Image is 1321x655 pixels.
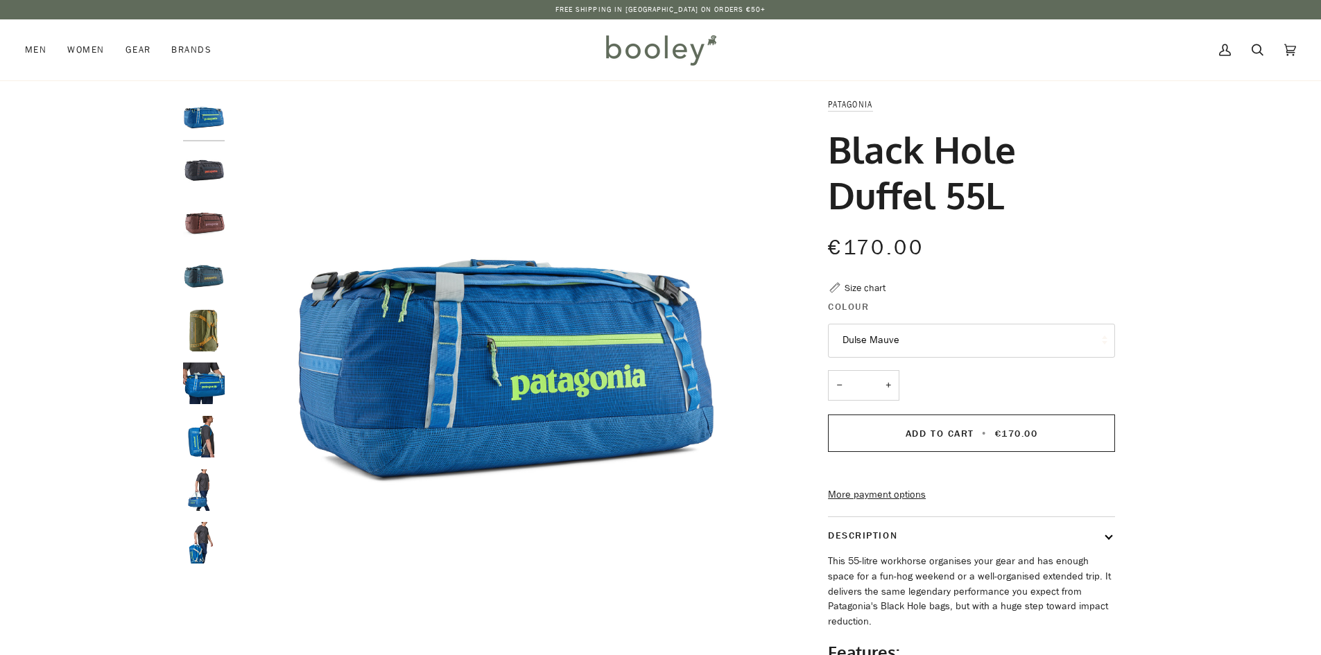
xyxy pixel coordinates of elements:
span: Women [67,43,104,57]
img: Black Hole Duffel 55L [183,256,225,298]
h1: Black Hole Duffel 55L [828,126,1105,218]
a: Men [25,19,57,80]
button: + [877,370,899,401]
p: This 55-litre workhorse organises your gear and has enough space for a fun-hog weekend or a well-... [828,554,1115,629]
span: €170.00 [828,234,924,262]
span: Add to Cart [906,427,974,440]
a: Brands [161,19,222,80]
span: • [978,427,991,440]
img: Patagonia Black Hole Duffel 55L Smolder Blue - Booley Galway [183,150,225,192]
a: Patagonia [828,98,872,110]
a: Gear [115,19,162,80]
img: Patagonia Black Hole Duffel 55L Vessel Blue - Booley Galway [183,363,225,404]
a: More payment options [828,487,1115,503]
span: Men [25,43,46,57]
img: Patagonia Black Hole Duffel 55L Vessel Blue - Booley Galway [183,469,225,511]
img: Patagonia Black Hole Duffel 55L Dulse Mauve - Booley Galway [183,203,225,245]
img: Patagonia Black Hole Duffel 55L Vessel Blue - Booley Galway [183,522,225,564]
button: − [828,370,850,401]
p: Free Shipping in [GEOGRAPHIC_DATA] on Orders €50+ [555,4,766,15]
button: Add to Cart • €170.00 [828,414,1115,452]
span: Colour [828,299,869,314]
span: €170.00 [995,427,1038,440]
div: Size chart [845,281,886,295]
img: Booley [600,30,721,70]
button: Dulse Mauve [828,324,1115,358]
span: Gear [126,43,151,57]
a: Women [57,19,114,80]
span: Brands [171,43,211,57]
input: Quantity [828,370,899,401]
img: Patagonia Black Hole Duffel 55L Vessel Blue - Booley Galway [183,416,225,457]
img: Patagonia Black Hole Duffel 55L Vessel Blue - Booley Galway [232,97,780,645]
button: Description [828,517,1115,554]
img: Patagonia Black Hole Duffel 55L Vessel Blue - Booley Galway [183,97,225,139]
img: Patagonia Black Hole Duffel 55L Buckhorn Green - Booley Galway [183,310,225,351]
